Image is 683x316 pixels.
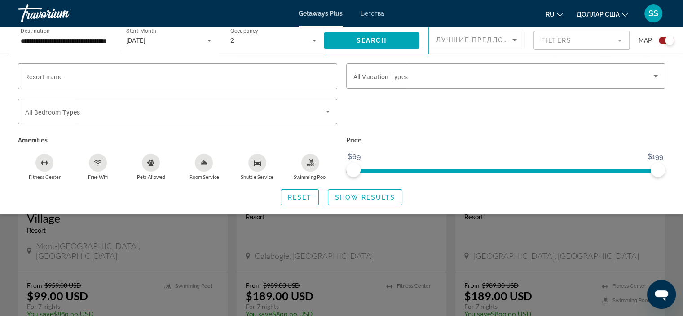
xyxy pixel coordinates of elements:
[647,280,676,309] iframe: Кнопка запуска окна обмена сообщениями
[577,8,628,21] button: Изменить валюту
[353,73,408,80] span: All Vacation Types
[324,32,420,49] button: Search
[18,134,337,147] p: Amenities
[651,163,665,177] span: ngx-slider-max
[646,150,665,164] span: $199
[328,189,402,205] button: Show Results
[230,28,259,34] span: Occupancy
[281,189,319,205] button: Reset
[21,27,50,34] span: Destination
[18,2,108,25] a: Травориум
[137,174,165,180] span: Pets Allowed
[436,36,532,44] span: Лучшие предложения
[124,153,177,180] button: Pets Allowed
[230,37,234,44] span: 2
[648,9,658,18] font: SS
[546,11,555,18] font: ru
[335,194,395,201] span: Show Results
[436,35,517,45] mat-select: Sort by
[231,153,284,180] button: Shuttle Service
[288,194,312,201] span: Reset
[639,34,652,47] span: Map
[546,8,563,21] button: Изменить язык
[18,153,71,180] button: Fitness Center
[299,10,343,17] a: Getaways Plus
[241,174,273,180] span: Shuttle Service
[346,169,665,171] ngx-slider: ngx-slider
[294,174,327,180] span: Swimming Pool
[126,37,146,44] span: [DATE]
[25,109,80,116] span: All Bedroom Types
[642,4,665,23] button: Меню пользователя
[346,150,362,164] span: $69
[189,174,219,180] span: Room Service
[346,134,665,147] p: Price
[126,28,156,34] span: Start Month
[29,174,61,180] span: Fitness Center
[533,31,630,50] button: Filter
[25,73,63,80] span: Resort name
[361,10,384,17] a: Бегства
[577,11,620,18] font: доллар США
[346,163,361,177] span: ngx-slider
[284,153,337,180] button: Swimming Pool
[71,153,124,180] button: Free Wifi
[88,174,108,180] span: Free Wifi
[177,153,230,180] button: Room Service
[356,37,387,44] span: Search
